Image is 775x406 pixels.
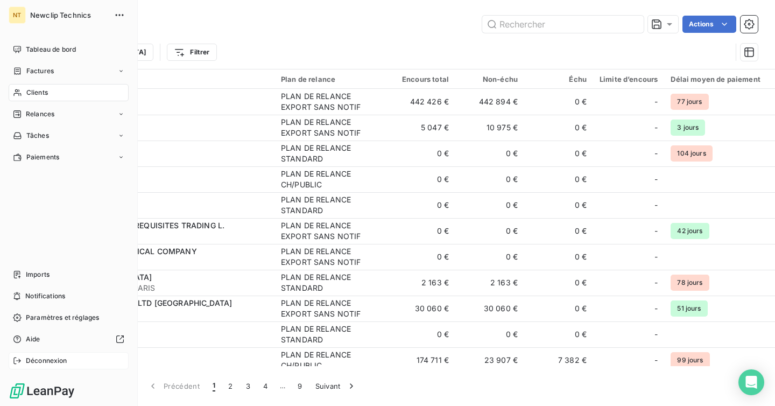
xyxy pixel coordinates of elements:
div: PLAN DE RELANCE STANDARD [281,272,380,293]
span: 3 jours [671,120,705,136]
span: APHM [74,360,268,371]
button: 1 [206,375,222,397]
td: 0 € [386,321,455,347]
span: 42 jours [671,223,709,239]
td: 174 711 € [386,347,455,373]
div: PLAN DE RELANCE CH/PUBLIC [281,349,380,371]
span: 104 jours [671,145,712,162]
button: 2 [222,375,239,397]
td: 0 € [386,166,455,192]
button: Suivant [309,375,363,397]
td: 0 € [524,296,593,321]
td: 30 060 € [455,296,524,321]
button: 9 [291,375,308,397]
td: 0 € [455,321,524,347]
div: PLAN DE RELANCE EXPORT SANS NOTIF [281,91,380,113]
a: Factures [9,62,129,80]
span: - [654,122,658,133]
td: 442 426 € [386,89,455,115]
span: - [654,355,658,366]
td: 0 € [524,321,593,347]
a: Imports [9,266,129,283]
span: 99 jours [671,352,709,368]
span: Factures [26,66,54,76]
span: - [654,96,658,107]
div: PLAN DE RELANCE EXPORT SANS NOTIF [281,246,380,268]
span: Imports [26,270,50,279]
td: 0 € [524,115,593,141]
span: Aide [26,334,40,344]
td: 2 163 € [455,270,524,296]
td: 0 € [524,218,593,244]
a: Clients [9,84,129,101]
td: 0 € [455,244,524,270]
td: 23 907 € [455,347,524,373]
div: PLAN DE RELANCE CH/PUBLIC [281,169,380,190]
span: ANGELMED PTE. LTD [GEOGRAPHIC_DATA] [74,298,232,307]
td: 0 € [386,141,455,166]
span: Notifications [25,291,65,301]
span: ABTECHNOLOGY [74,128,268,138]
span: - [654,174,658,185]
td: 0 € [524,192,593,218]
span: ANRT [74,334,268,345]
span: ALMAFSAL [74,257,268,268]
span: - [654,329,658,340]
button: Filtrer [167,44,216,61]
td: 0 € [386,218,455,244]
div: Limite d’encours [600,75,658,83]
div: PLAN DE RELANCE STANDARD [281,194,380,216]
td: 0 € [524,89,593,115]
span: 1 [213,381,215,391]
span: 51 jours [671,300,707,317]
td: 0 € [455,192,524,218]
a: Relances [9,106,129,123]
div: Open Intercom Messenger [738,369,764,395]
a: Tâches [9,127,129,144]
a: Paiements [9,149,129,166]
div: NT [9,6,26,24]
td: 7 382 € [524,347,593,373]
a: Paramètres et réglages [9,309,129,326]
img: Logo LeanPay [9,382,75,400]
div: PLAN DE RELANCE EXPORT SANS NOTIF [281,220,380,242]
span: … [274,377,291,395]
span: - [654,303,658,314]
span: Paiements [26,152,59,162]
div: Échu [531,75,587,83]
span: Tableau de bord [26,45,76,54]
div: Plan de relance [281,75,380,83]
span: AKOUMEDICAL [74,231,268,242]
span: Newclip Technics [30,11,108,19]
button: Précédent [141,375,206,397]
span: A K O MEDICAL REQUISITES TRADING L. [74,221,224,230]
button: Actions [682,16,736,33]
div: PLAN DE RELANCE EXPORT SANS NOTIF [281,117,380,138]
td: 0 € [455,141,524,166]
span: - [654,226,658,236]
span: ANGELMED [74,309,268,319]
td: 0 € [455,218,524,244]
span: 77 jours [671,94,708,110]
td: 442 894 € [455,89,524,115]
span: HOPAMERICAINPARIS [74,283,268,293]
td: 2 163 € [386,270,455,296]
td: 0 € [524,166,593,192]
button: 3 [239,375,257,397]
td: 0 € [524,270,593,296]
div: Non-échu [462,75,518,83]
span: AFMRECYCLAGE [74,205,268,216]
a: Tableau de bord [9,41,129,58]
span: - [654,148,658,159]
span: 78 jours [671,275,709,291]
td: 0 € [386,244,455,270]
td: 0 € [386,192,455,218]
button: 4 [257,375,274,397]
span: ADDIDREAMCLT [74,153,268,164]
input: Rechercher [482,16,644,33]
span: Relances [26,109,54,119]
span: AEROMETAL [74,179,268,190]
div: PLAN DE RELANCE EXPORT SANS NOTIF [281,298,380,319]
span: - [654,277,658,288]
span: Déconnexion [26,356,67,366]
